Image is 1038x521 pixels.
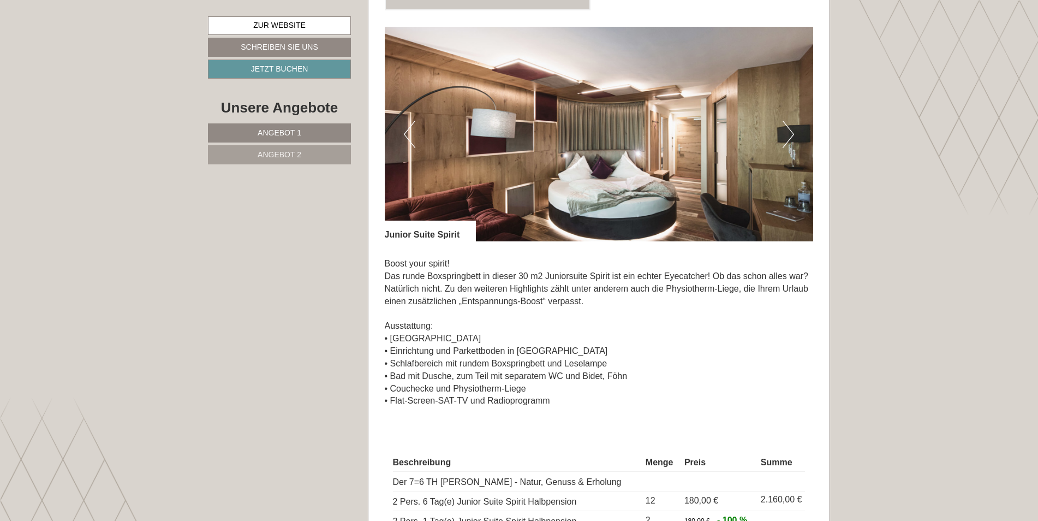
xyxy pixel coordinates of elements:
td: 2 Pers. 6 Tag(e) Junior Suite Spirit Halbpension [393,492,641,511]
img: image [385,27,814,241]
td: Der 7=6 TH [PERSON_NAME] - Natur, Genuss & Erholung [393,472,641,492]
button: Previous [404,121,415,148]
a: Zur Website [208,16,351,35]
p: Boost your spirit! Das runde Boxspringbett in dieser 30 m2 Juniorsuite Spirit ist ein echter Eyec... [385,258,814,407]
span: 180,00 € [684,496,718,505]
td: 12 [641,492,680,511]
th: Preis [680,454,756,471]
th: Summe [756,454,805,471]
a: Jetzt buchen [208,60,351,79]
span: Angebot 2 [258,150,301,159]
a: Schreiben Sie uns [208,38,351,57]
td: 2.160,00 € [756,492,805,511]
span: Angebot 1 [258,128,301,137]
div: Junior Suite Spirit [385,221,476,241]
th: Beschreibung [393,454,641,471]
button: Next [783,121,794,148]
div: Unsere Angebote [208,98,351,118]
th: Menge [641,454,680,471]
